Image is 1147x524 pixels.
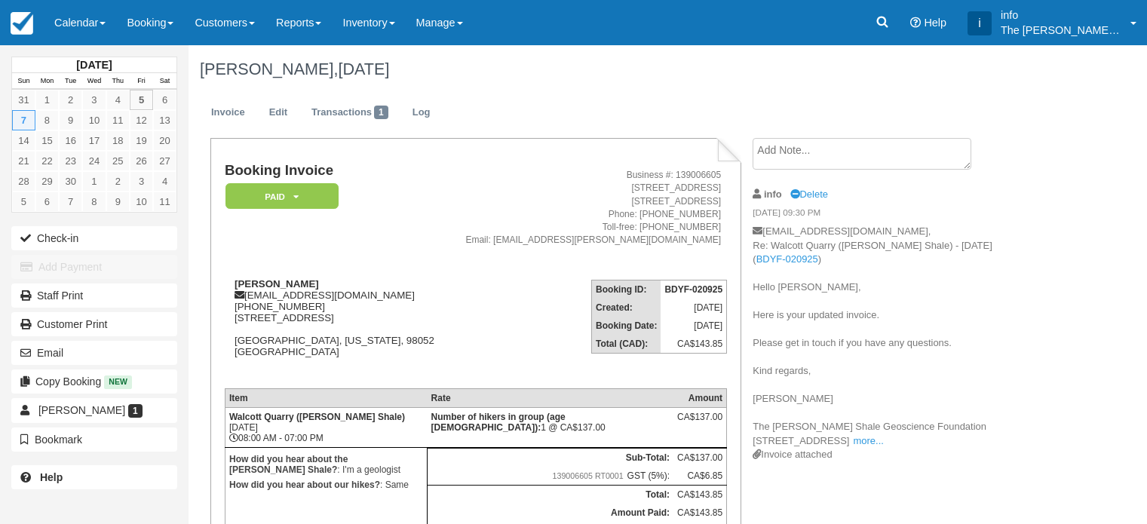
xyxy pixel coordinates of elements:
[128,404,143,418] span: 1
[235,278,319,290] strong: [PERSON_NAME]
[200,98,256,127] a: Invoice
[673,504,727,522] td: CA$143.85
[82,73,106,90] th: Wed
[82,192,106,212] a: 8
[153,73,176,90] th: Sat
[130,90,153,110] a: 5
[35,90,59,110] a: 1
[673,388,727,407] th: Amount
[853,435,883,446] a: more...
[229,452,423,477] p: : I'm a geologist
[59,73,82,90] th: Tue
[664,284,722,295] strong: BDYF-020925
[401,98,442,127] a: Log
[82,110,106,130] a: 10
[38,404,125,416] span: [PERSON_NAME]
[428,388,673,407] th: Rate
[11,369,177,394] button: Copy Booking New
[338,60,389,78] span: [DATE]
[428,448,673,467] th: Sub-Total:
[106,90,130,110] a: 4
[76,59,112,71] strong: [DATE]
[130,130,153,151] a: 19
[428,485,673,504] th: Total:
[592,299,661,317] th: Created:
[431,412,566,433] strong: Number of hikers in group (age 8 - 75)
[59,90,82,110] a: 2
[229,477,423,492] p: : Same
[35,171,59,192] a: 29
[229,480,380,490] strong: How did you hear about our hikes?
[82,130,106,151] a: 17
[677,412,722,434] div: CA$137.00
[225,278,446,376] div: [EMAIL_ADDRESS][DOMAIN_NAME] [PHONE_NUMBER] [STREET_ADDRESS] [GEOGRAPHIC_DATA], [US_STATE], 98052...
[153,192,176,212] a: 11
[592,317,661,335] th: Booking Date:
[11,427,177,452] button: Bookmark
[106,110,130,130] a: 11
[11,398,177,422] a: [PERSON_NAME] 1
[1001,23,1121,38] p: The [PERSON_NAME] Shale Geoscience Foundation
[40,471,63,483] b: Help
[374,106,388,119] span: 1
[592,335,661,354] th: Total (CAD):
[910,17,921,28] i: Help
[130,110,153,130] a: 12
[11,12,33,35] img: checkfront-main-nav-mini-logo.png
[153,151,176,171] a: 27
[661,317,726,335] td: [DATE]
[673,467,727,486] td: CA$6.85
[35,192,59,212] a: 6
[106,151,130,171] a: 25
[549,467,627,484] span: 139006605 RT0001
[661,335,726,354] td: CA$143.85
[11,341,177,365] button: Email
[59,171,82,192] a: 30
[130,171,153,192] a: 3
[82,151,106,171] a: 24
[153,110,176,130] a: 13
[428,467,673,486] td: GST (5%):
[756,253,818,265] a: BDYF-020925
[673,448,727,467] td: CA$137.00
[225,182,333,210] a: Paid
[11,465,177,489] a: Help
[753,207,1007,223] em: [DATE] 09:30 PM
[35,73,59,90] th: Mon
[12,171,35,192] a: 28
[11,255,177,279] button: Add Payment
[924,17,946,29] span: Help
[12,192,35,212] a: 5
[673,485,727,504] td: CA$143.85
[258,98,299,127] a: Edit
[661,299,726,317] td: [DATE]
[153,90,176,110] a: 6
[225,388,427,407] th: Item
[59,151,82,171] a: 23
[452,169,722,247] address: Business #: 139006605 [STREET_ADDRESS] [STREET_ADDRESS] Phone: [PHONE_NUMBER] Toll-free: [PHONE_N...
[764,188,782,200] strong: info
[300,98,400,127] a: Transactions1
[106,130,130,151] a: 18
[130,151,153,171] a: 26
[12,73,35,90] th: Sun
[592,280,661,299] th: Booking ID:
[35,110,59,130] a: 8
[12,110,35,130] a: 7
[153,130,176,151] a: 20
[153,171,176,192] a: 4
[82,90,106,110] a: 3
[35,151,59,171] a: 22
[11,283,177,308] a: Staff Print
[229,454,348,475] strong: How did you hear about the [PERSON_NAME] Shale?
[428,407,673,447] td: 1 @ CA$137.00
[790,188,828,200] a: Delete
[59,192,82,212] a: 7
[59,110,82,130] a: 9
[104,375,132,388] span: New
[106,192,130,212] a: 9
[12,90,35,110] a: 31
[753,225,1007,448] p: [EMAIL_ADDRESS][DOMAIN_NAME], Re: Walcott Quarry ([PERSON_NAME] Shale) - [DATE] ( ) Hello [PERSON...
[225,407,427,447] td: [DATE] 08:00 AM - 07:00 PM
[428,504,673,522] th: Amount Paid:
